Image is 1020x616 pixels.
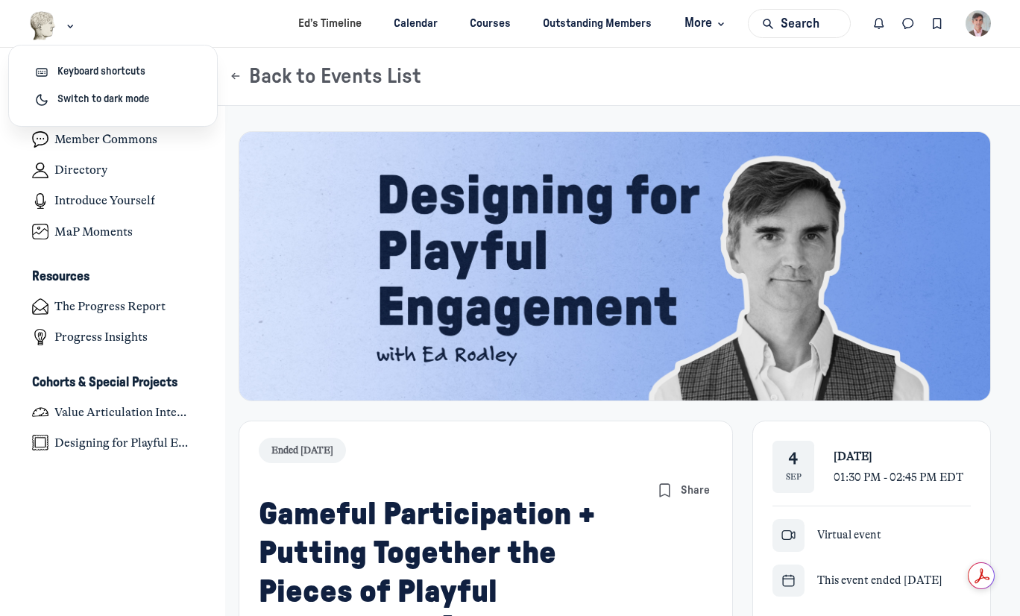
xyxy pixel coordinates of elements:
[19,187,207,215] a: Introduce Yourself
[817,527,881,544] span: Virtual event
[19,265,207,290] button: ResourcesCollapse space
[57,64,145,80] span: Keyboard shortcuts
[19,157,207,184] a: Directory
[271,444,333,456] span: Ended [DATE]
[834,471,963,484] span: 01:30 PM - 02:45 PM EDT
[54,436,193,450] h4: Designing for Playful Engagement
[210,48,1020,106] header: Page Header
[54,193,155,208] h4: Introduce Yourself
[748,9,851,38] button: Search
[684,13,728,34] span: More
[789,450,798,469] div: 4
[530,10,665,37] a: Outstanding Members
[19,293,207,321] a: The Progress Report
[29,11,57,40] img: Museums as Progress logo
[32,375,177,391] h3: Cohorts & Special Projects
[57,92,149,107] span: Switch to dark mode
[54,330,148,345] h4: Progress Insights
[19,126,207,154] a: Member Commons
[786,471,802,483] div: Sep
[29,10,78,42] button: Museums as Progress logo
[54,224,133,239] h4: MaP Moments
[671,10,734,37] button: More
[653,480,676,502] button: Bookmarks
[817,573,942,589] span: This event ended [DATE]
[922,9,951,38] button: Bookmarks
[381,10,451,37] a: Calendar
[19,218,207,245] a: MaP Moments
[834,450,872,463] span: [DATE]
[966,10,992,37] button: User menu options
[894,9,923,38] button: Direct messages
[32,269,89,285] h3: Resources
[54,163,107,177] h4: Directory
[229,64,421,89] button: Back to Events List
[8,45,218,127] div: Museums as Progress logo
[678,480,714,502] button: Share
[19,370,207,395] button: Cohorts & Special ProjectsCollapse space
[19,324,207,351] a: Progress Insights
[865,9,894,38] button: Notifications
[54,405,193,420] h4: Value Articulation Intensive (Cultural Leadership Lab)
[19,429,207,456] a: Designing for Playful Engagement
[54,132,157,147] h4: Member Commons
[457,10,524,37] a: Courses
[54,299,166,314] h4: The Progress Report
[19,398,207,426] a: Value Articulation Intensive (Cultural Leadership Lab)
[286,10,375,37] a: Ed’s Timeline
[681,483,710,499] span: Share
